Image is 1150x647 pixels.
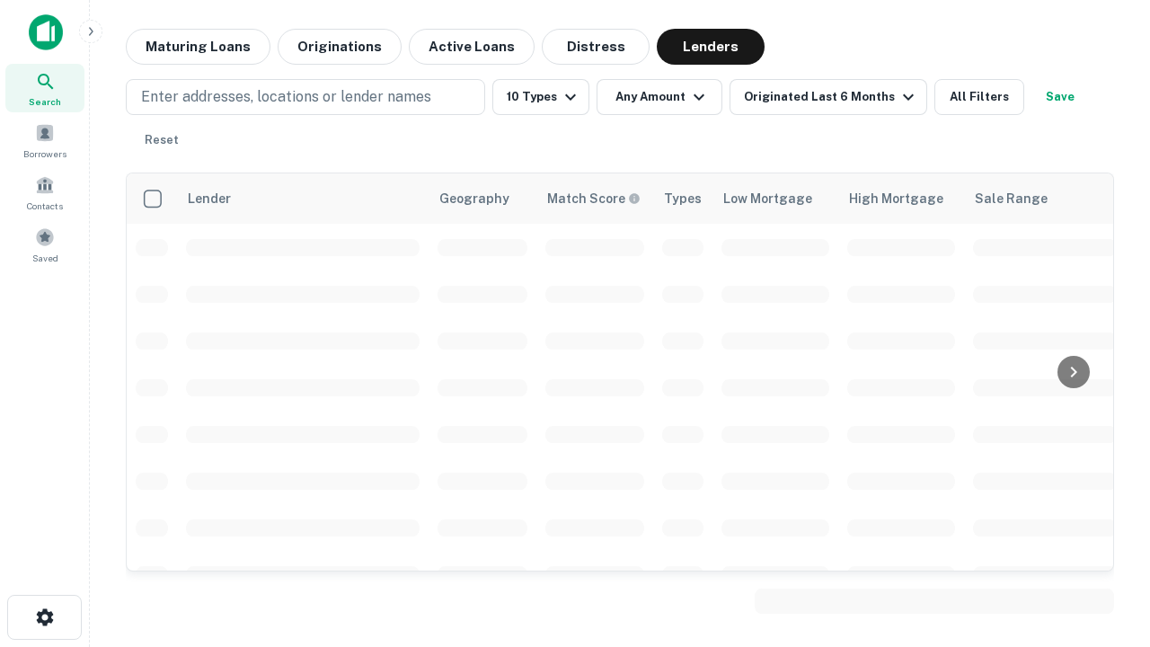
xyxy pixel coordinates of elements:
div: Low Mortgage [723,188,812,209]
th: Capitalize uses an advanced AI algorithm to match your search with the best lender. The match sco... [536,173,653,224]
div: Capitalize uses an advanced AI algorithm to match your search with the best lender. The match sco... [547,189,641,208]
th: High Mortgage [838,173,964,224]
div: Lender [188,188,231,209]
h6: Match Score [547,189,637,208]
a: Search [5,64,84,112]
button: 10 Types [492,79,589,115]
div: Types [664,188,702,209]
div: Sale Range [975,188,1048,209]
span: Contacts [27,199,63,213]
button: Reset [133,122,190,158]
button: Originations [278,29,402,65]
th: Sale Range [964,173,1126,224]
th: Types [653,173,712,224]
span: Borrowers [23,146,66,161]
button: Any Amount [597,79,722,115]
span: Saved [32,251,58,265]
button: Lenders [657,29,765,65]
th: Geography [429,173,536,224]
p: Enter addresses, locations or lender names [141,86,431,108]
div: Geography [439,188,509,209]
a: Contacts [5,168,84,217]
button: All Filters [934,79,1024,115]
div: Originated Last 6 Months [744,86,919,108]
button: Active Loans [409,29,535,65]
button: Save your search to get updates of matches that match your search criteria. [1031,79,1089,115]
th: Low Mortgage [712,173,838,224]
button: Maturing Loans [126,29,270,65]
button: Enter addresses, locations or lender names [126,79,485,115]
button: Distress [542,29,650,65]
button: Originated Last 6 Months [730,79,927,115]
th: Lender [177,173,429,224]
div: High Mortgage [849,188,943,209]
iframe: Chat Widget [1060,503,1150,589]
a: Saved [5,220,84,269]
span: Search [29,94,61,109]
img: capitalize-icon.png [29,14,63,50]
a: Borrowers [5,116,84,164]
